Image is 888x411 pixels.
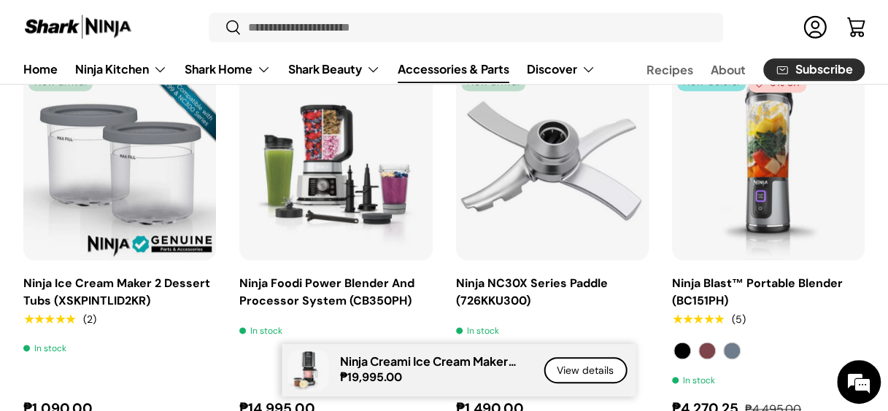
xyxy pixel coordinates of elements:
[23,275,210,308] a: Ninja Ice Cream Maker 2 Dessert Tubs (XSKPINTLID2KR)
[23,55,595,84] nav: Primary
[763,58,865,81] a: Subscribe
[456,68,649,260] img: ninja-creami-paddle-replacement-shark-ninja-philippines
[673,342,691,359] label: Black
[176,55,279,84] summary: Shark Home
[672,68,865,260] a: Ninja Blast™ Portable Blender (BC151PH)
[239,7,274,42] div: Minimize live chat window
[518,55,604,84] summary: Discover
[711,55,746,84] a: About
[66,55,176,84] summary: Ninja Kitchen
[456,68,649,260] a: Ninja NC30X Series Paddle (726KKU300)
[287,350,328,391] img: ninja-creami-ice-cream-maker-with-sample-content-and-all-lids-full-view-sharkninja-philippines
[239,275,414,308] a: Ninja Foodi Power Blender And Processor System (CB350PH)
[723,342,741,359] label: Navy Blue
[279,55,389,84] summary: Shark Beauty
[698,342,716,359] label: Cranberry
[672,275,843,308] a: Ninja Blast™ Portable Blender (BC151PH)
[544,357,627,384] a: View details
[456,275,608,308] a: Ninja NC30X Series Paddle (726KKU300)
[239,68,432,260] a: Ninja Foodi Power Blender And Processor System (CB350PH)
[795,64,853,76] span: Subscribe
[239,68,432,260] img: ninja-foodi-power-blender-and-processor-system-full-view-with-sample-contents-sharkninja-philippines
[23,13,133,42] img: Shark Ninja Philippines
[23,68,216,260] a: Ninja Ice Cream Maker 2 Dessert Tubs (XSKPINTLID2KR)
[76,82,245,101] div: Chat with us now
[7,264,278,315] textarea: Type your message and hit 'Enter'
[646,55,693,84] a: Recipes
[340,369,406,385] strong: ₱19,995.00
[85,117,201,264] span: We're online!
[398,55,509,83] a: Accessories & Parts
[672,68,865,260] img: ninja-blast-portable-blender-black-left-side-view-sharkninja-philippines
[340,354,526,368] p: Ninja Creami Ice Cream Maker (NC300)
[611,55,865,84] nav: Secondary
[23,55,58,83] a: Home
